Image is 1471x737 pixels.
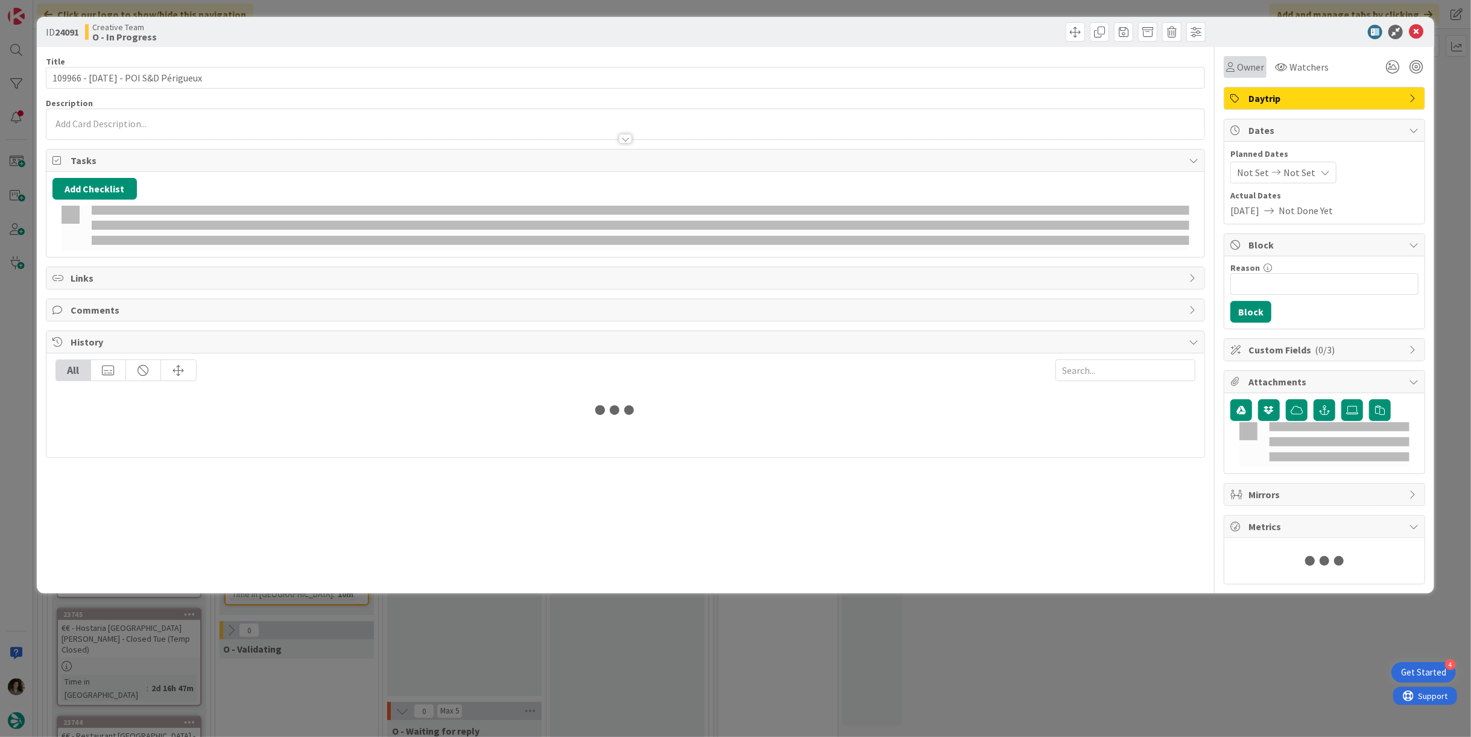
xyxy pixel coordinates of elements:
span: Planned Dates [1230,148,1419,160]
span: Daytrip [1248,91,1403,106]
button: Add Checklist [52,178,137,200]
span: Links [71,271,1183,285]
span: Description [46,98,93,109]
b: O - In Progress [92,32,157,42]
span: ID [46,25,79,39]
span: History [71,335,1183,349]
span: Tasks [71,153,1183,168]
button: Block [1230,301,1271,323]
span: [DATE] [1230,203,1259,218]
span: Attachments [1248,375,1403,389]
span: Not Done Yet [1279,203,1333,218]
span: Support [25,2,55,16]
span: Dates [1248,123,1403,138]
span: Metrics [1248,519,1403,534]
span: Not Set [1283,165,1315,180]
div: Get Started [1401,666,1446,678]
div: 4 [1445,659,1456,670]
div: All [56,360,91,381]
div: Open Get Started checklist, remaining modules: 4 [1391,662,1456,683]
span: Block [1248,238,1403,252]
span: Owner [1237,60,1264,74]
span: Not Set [1237,165,1269,180]
span: Watchers [1289,60,1329,74]
span: ( 0/3 ) [1315,344,1335,356]
label: Reason [1230,262,1260,273]
span: Creative Team [92,22,157,32]
label: Title [46,56,65,67]
span: Comments [71,303,1183,317]
span: Actual Dates [1230,189,1419,202]
span: Mirrors [1248,487,1403,502]
span: Custom Fields [1248,343,1403,357]
input: Search... [1055,359,1195,381]
b: 24091 [55,26,79,38]
input: type card name here... [46,67,1205,89]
